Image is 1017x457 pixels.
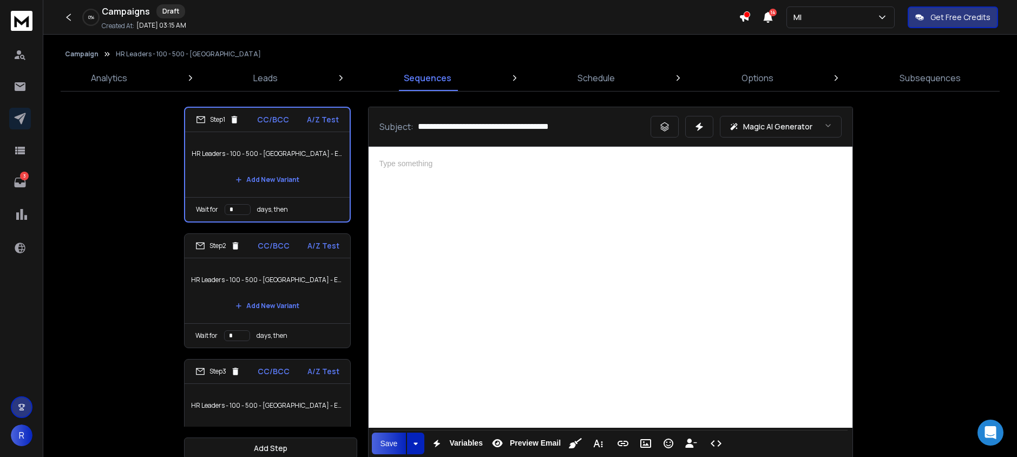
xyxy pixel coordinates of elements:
p: days, then [257,331,287,340]
p: HR Leaders - 100 - 500 - [GEOGRAPHIC_DATA] - Email 3 [191,390,344,421]
p: A/Z Test [307,366,339,377]
p: 3 [20,172,29,180]
p: Subsequences [900,71,961,84]
button: More Text [588,433,608,454]
p: Magic AI Generator [743,121,812,132]
button: Insert Link (⌘K) [613,433,633,454]
span: Variables [447,439,485,448]
p: Leads [253,71,278,84]
p: Wait for [195,331,218,340]
p: Created At: [102,22,134,30]
a: Subsequences [893,65,967,91]
p: Options [742,71,773,84]
a: Leads [247,65,284,91]
p: Analytics [91,71,127,84]
p: A/Z Test [307,114,339,125]
h1: Campaigns [102,5,150,18]
div: Draft [156,4,185,18]
button: Variables [427,433,485,454]
button: Insert Image (⌘P) [635,433,656,454]
button: Add New Variant [227,421,308,442]
p: [DATE] 03:15 AM [136,21,186,30]
button: Get Free Credits [908,6,998,28]
p: days, then [257,205,288,214]
p: Schedule [578,71,615,84]
p: Sequences [404,71,451,84]
div: Step 2 [195,241,240,251]
button: R [11,425,32,446]
p: CC/BCC [258,240,290,251]
button: Insert Unsubscribe Link [681,433,701,454]
button: Clean HTML [565,433,586,454]
button: Add New Variant [227,295,308,317]
a: Analytics [84,65,134,91]
p: 0 % [88,14,94,21]
a: Options [735,65,780,91]
span: Preview Email [508,439,563,448]
button: Add New Variant [227,169,308,191]
p: Get Free Credits [930,12,990,23]
p: CC/BCC [257,114,289,125]
p: MI [793,12,806,23]
button: Campaign [65,50,99,58]
button: Code View [706,433,726,454]
li: Step3CC/BCCA/Z TestHR Leaders - 100 - 500 - [GEOGRAPHIC_DATA] - Email 3Add New Variant [184,359,351,449]
span: 14 [769,9,777,16]
li: Step2CC/BCCA/Z TestHR Leaders - 100 - 500 - [GEOGRAPHIC_DATA] - Email 2Add New VariantWait forday... [184,233,351,348]
a: Schedule [571,65,621,91]
p: Wait for [196,205,218,214]
a: Sequences [397,65,458,91]
button: Emoticons [658,433,679,454]
div: Open Intercom Messenger [977,420,1003,446]
img: logo [11,11,32,31]
li: Step1CC/BCCA/Z TestHR Leaders - 100 - 500 - [GEOGRAPHIC_DATA] - Email 1Add New VariantWait forday... [184,107,351,223]
a: 3 [9,172,31,193]
button: Magic AI Generator [720,116,842,138]
p: HR Leaders - 100 - 500 - [GEOGRAPHIC_DATA] [116,50,261,58]
div: Step 3 [195,367,240,376]
div: Step 1 [196,115,239,125]
p: Subject: [379,120,414,133]
button: Preview Email [487,433,563,454]
p: HR Leaders - 100 - 500 - [GEOGRAPHIC_DATA] - Email 1 [192,139,343,169]
p: CC/BCC [258,366,290,377]
button: Save [372,433,406,454]
p: HR Leaders - 100 - 500 - [GEOGRAPHIC_DATA] - Email 2 [191,265,344,295]
p: A/Z Test [307,240,339,251]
